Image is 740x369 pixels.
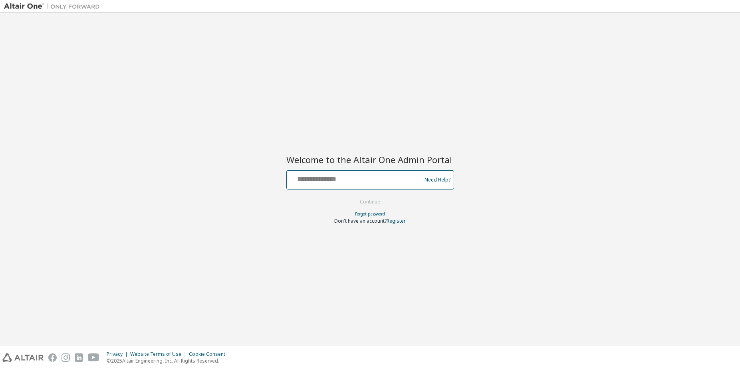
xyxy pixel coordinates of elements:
div: Cookie Consent [189,351,230,357]
img: Altair One [4,2,104,10]
p: © 2025 Altair Engineering, Inc. All Rights Reserved. [107,357,230,364]
a: Forgot password [355,211,385,217]
a: Need Help? [425,180,450,180]
div: Website Terms of Use [130,351,189,357]
a: Register [387,217,406,224]
img: altair_logo.svg [2,353,44,362]
div: Privacy [107,351,130,357]
h2: Welcome to the Altair One Admin Portal [286,154,454,165]
img: youtube.svg [88,353,99,362]
img: linkedin.svg [75,353,83,362]
img: facebook.svg [48,353,57,362]
span: Don't have an account? [334,217,387,224]
img: instagram.svg [62,353,70,362]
